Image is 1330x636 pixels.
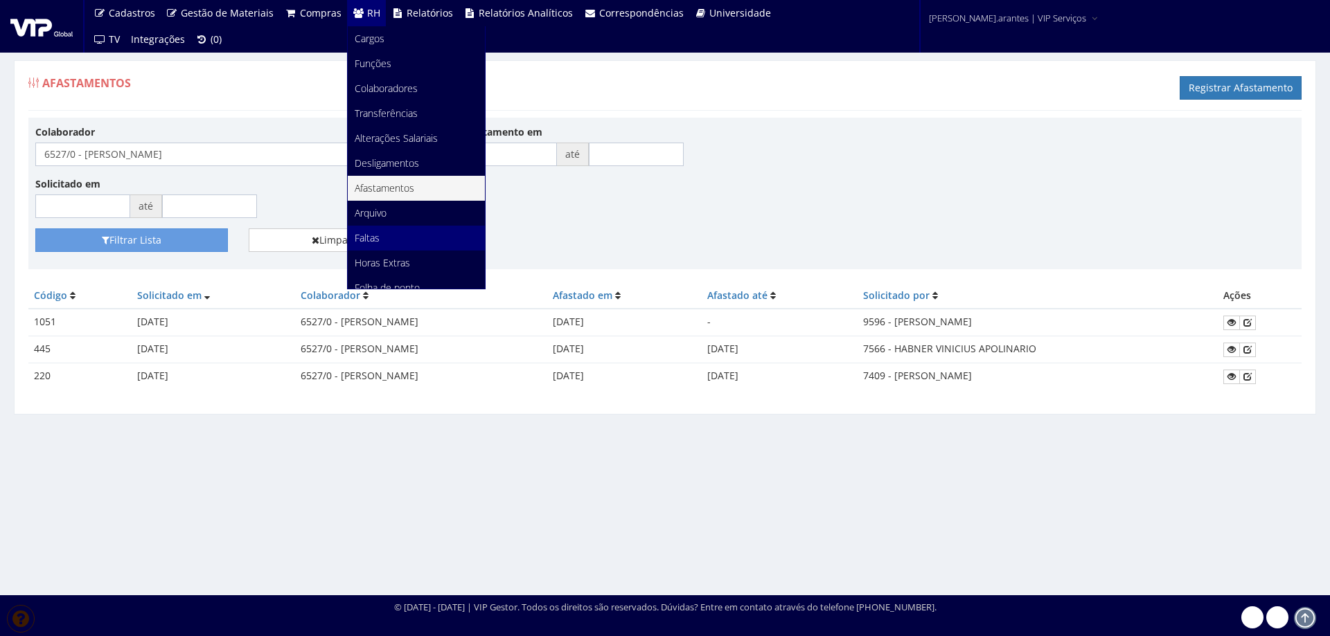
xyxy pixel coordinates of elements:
[125,26,190,53] a: Integrações
[547,363,702,390] td: [DATE]
[553,289,612,302] a: Afastado em
[132,309,296,336] td: [DATE]
[707,289,768,302] a: Afastado até
[858,336,1218,363] td: 7566 - HABNER VINICIUS APOLINARIO
[295,363,547,390] td: 6527/0 - [PERSON_NAME]
[249,228,441,252] a: Limpar Filtro
[130,194,162,218] span: até
[367,6,380,19] span: RH
[348,26,485,51] a: Cargos
[348,201,485,226] a: Arquivo
[929,11,1086,25] span: [PERSON_NAME].arantes | VIP Serviços
[35,143,441,166] span: 6527/0 - EVERTON FERREIRA SANTOS
[295,336,547,363] td: 6527/0 - [PERSON_NAME]
[858,309,1218,336] td: 9596 - [PERSON_NAME]
[348,126,485,151] a: Alterações Salariais
[28,309,132,336] td: 1051
[190,26,228,53] a: (0)
[702,309,858,336] td: -
[211,33,222,46] span: (0)
[348,275,485,300] a: Folha de ponto
[348,251,485,275] a: Horas Extras
[34,289,67,302] a: Código
[42,75,131,91] span: Afastamentos
[348,226,485,251] a: Faltas
[132,336,296,363] td: [DATE]
[295,309,547,336] td: 6527/0 - [PERSON_NAME]
[355,57,391,70] span: Funções
[35,228,228,252] button: Filtrar Lista
[301,289,360,302] a: Colaborador
[858,363,1218,390] td: 7409 - [PERSON_NAME]
[709,6,771,19] span: Universidade
[355,281,420,294] span: Folha de ponto
[300,6,342,19] span: Compras
[35,177,100,191] label: Solicitado em
[1218,283,1302,309] th: Ações
[35,125,95,139] label: Colaborador
[44,147,424,161] span: 6527/0 - EVERTON FERREIRA SANTOS
[479,6,573,19] span: Relatórios Analíticos
[702,363,858,390] td: [DATE]
[348,51,485,76] a: Funções
[557,143,589,166] span: até
[132,363,296,390] td: [DATE]
[863,289,930,302] a: Solicitado por
[355,82,418,95] span: Colaboradores
[355,256,410,269] span: Horas Extras
[88,26,125,53] a: TV
[355,231,380,244] span: Faltas
[28,336,132,363] td: 445
[109,33,120,46] span: TV
[407,6,453,19] span: Relatórios
[355,131,438,145] span: Alterações Salariais
[109,6,155,19] span: Cadastros
[348,76,485,101] a: Colaboradores
[348,151,485,176] a: Desligamentos
[348,176,485,201] a: Afastamentos
[355,206,387,219] span: Arquivo
[702,336,858,363] td: [DATE]
[137,289,202,302] a: Solicitado em
[462,125,542,139] label: Afastamento em
[547,336,702,363] td: [DATE]
[181,6,274,19] span: Gestão de Materiais
[355,107,418,120] span: Transferências
[394,601,937,614] div: © [DATE] - [DATE] | VIP Gestor. Todos os direitos são reservados. Dúvidas? Entre em contato atrav...
[355,32,384,45] span: Cargos
[28,363,132,390] td: 220
[599,6,684,19] span: Correspondências
[1180,76,1302,100] a: Registrar Afastamento
[348,101,485,126] a: Transferências
[131,33,185,46] span: Integrações
[547,309,702,336] td: [DATE]
[10,16,73,37] img: logo
[355,156,419,170] span: Desligamentos
[355,181,414,194] span: Afastamentos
